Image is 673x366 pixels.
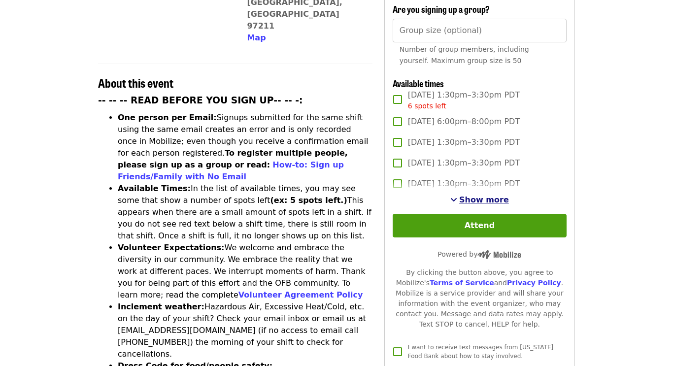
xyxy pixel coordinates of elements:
[118,148,348,169] strong: To register multiple people, please sign up as a group or read:
[270,196,347,205] strong: (ex: 5 spots left.)
[408,116,520,128] span: [DATE] 6:00pm–8:00pm PDT
[393,267,567,330] div: By clicking the button above, you agree to Mobilize's and . Mobilize is a service provider and wi...
[118,160,344,181] a: How-to: Sign up Friends/Family with No Email
[408,89,520,111] span: [DATE] 1:30pm–3:30pm PDT
[393,77,444,90] span: Available times
[400,45,529,65] span: Number of group members, including yourself. Maximum group size is 50
[393,214,567,237] button: Attend
[118,302,204,311] strong: Inclement weather:
[408,102,446,110] span: 6 spots left
[118,243,225,252] strong: Volunteer Expectations:
[118,112,372,183] li: Signups submitted for the same shift using the same email creates an error and is only recorded o...
[408,178,520,190] span: [DATE] 1:30pm–3:30pm PDT
[408,136,520,148] span: [DATE] 1:30pm–3:30pm PDT
[477,250,521,259] img: Powered by Mobilize
[238,290,363,299] a: Volunteer Agreement Policy
[118,184,191,193] strong: Available Times:
[247,32,266,44] button: Map
[459,195,509,204] span: Show more
[118,242,372,301] li: We welcome and embrace the diversity in our community. We embrace the reality that we work at dif...
[393,2,490,15] span: Are you signing up a group?
[450,194,509,206] button: See more timeslots
[118,301,372,360] li: Hazardous Air, Excessive Heat/Cold, etc. on the day of your shift? Check your email inbox or emai...
[393,19,567,42] input: [object Object]
[507,279,561,287] a: Privacy Policy
[247,33,266,42] span: Map
[118,113,217,122] strong: One person per Email:
[408,344,553,360] span: I want to receive text messages from [US_STATE] Food Bank about how to stay involved.
[437,250,521,258] span: Powered by
[408,157,520,169] span: [DATE] 1:30pm–3:30pm PDT
[118,183,372,242] li: In the list of available times, you may see some that show a number of spots left This appears wh...
[98,74,173,91] span: About this event
[430,279,494,287] a: Terms of Service
[98,95,303,105] strong: -- -- -- READ BEFORE YOU SIGN UP-- -- -:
